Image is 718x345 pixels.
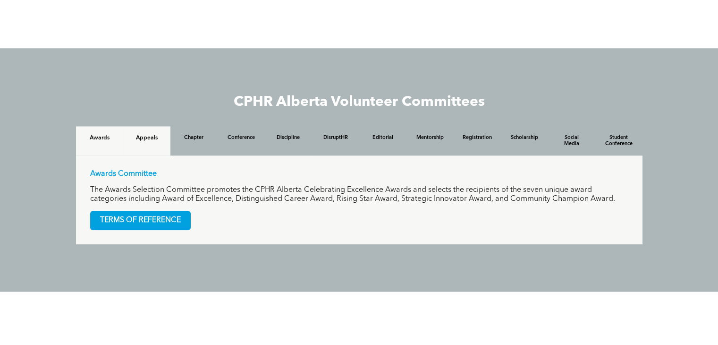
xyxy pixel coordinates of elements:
h4: Appeals [132,135,162,141]
p: Awards Committee [90,170,628,179]
h4: Scholarship [509,135,540,141]
h4: Awards [84,135,115,141]
h4: Registration [462,135,492,141]
h4: DisruptHR [321,135,351,141]
h4: Conference [226,135,256,141]
p: The Awards Selection Committee promotes the CPHR Alberta Celebrating Excellence Awards and select... [90,186,628,204]
h4: Editorial [368,135,398,141]
a: TERMS OF REFERENCE [90,211,191,230]
span: CPHR Alberta Volunteer Committees [234,95,485,109]
h4: Chapter [179,135,209,141]
h4: Social Media [557,135,587,147]
h4: Discipline [273,135,304,141]
h4: Mentorship [415,135,445,141]
span: TERMS OF REFERENCE [91,211,190,230]
h4: Student Conference [604,135,634,147]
